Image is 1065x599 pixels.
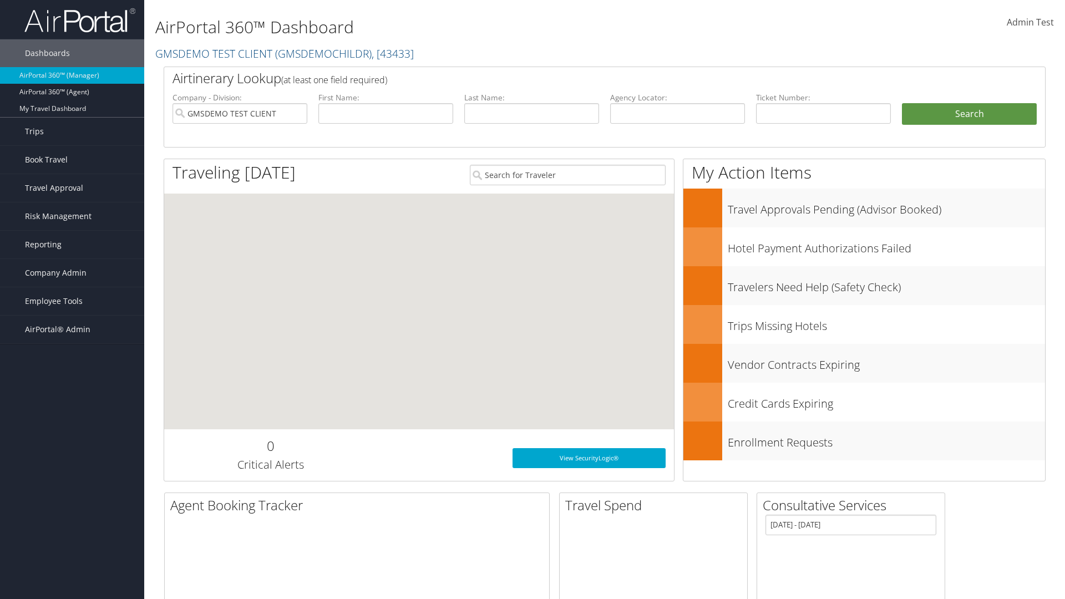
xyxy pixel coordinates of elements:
[728,235,1045,256] h3: Hotel Payment Authorizations Failed
[683,422,1045,460] a: Enrollment Requests
[728,196,1045,217] h3: Travel Approvals Pending (Advisor Booked)
[24,7,135,33] img: airportal-logo.png
[683,266,1045,305] a: Travelers Need Help (Safety Check)
[25,287,83,315] span: Employee Tools
[281,74,387,86] span: (at least one field required)
[318,92,453,103] label: First Name:
[683,161,1045,184] h1: My Action Items
[25,118,44,145] span: Trips
[683,227,1045,266] a: Hotel Payment Authorizations Failed
[728,274,1045,295] h3: Travelers Need Help (Safety Check)
[25,146,68,174] span: Book Travel
[25,39,70,67] span: Dashboards
[173,457,368,473] h3: Critical Alerts
[683,305,1045,344] a: Trips Missing Hotels
[683,344,1045,383] a: Vendor Contracts Expiring
[902,103,1037,125] button: Search
[25,174,83,202] span: Travel Approval
[728,390,1045,412] h3: Credit Cards Expiring
[683,189,1045,227] a: Travel Approvals Pending (Advisor Booked)
[728,429,1045,450] h3: Enrollment Requests
[25,316,90,343] span: AirPortal® Admin
[756,92,891,103] label: Ticket Number:
[25,231,62,258] span: Reporting
[173,92,307,103] label: Company - Division:
[170,496,549,515] h2: Agent Booking Tracker
[25,259,87,287] span: Company Admin
[173,161,296,184] h1: Traveling [DATE]
[1007,6,1054,40] a: Admin Test
[173,69,963,88] h2: Airtinerary Lookup
[513,448,666,468] a: View SecurityLogic®
[610,92,745,103] label: Agency Locator:
[565,496,747,515] h2: Travel Spend
[763,496,945,515] h2: Consultative Services
[728,352,1045,373] h3: Vendor Contracts Expiring
[683,383,1045,422] a: Credit Cards Expiring
[372,46,414,61] span: , [ 43433 ]
[275,46,372,61] span: ( GMSDEMOCHILDR )
[173,436,368,455] h2: 0
[728,313,1045,334] h3: Trips Missing Hotels
[470,165,666,185] input: Search for Traveler
[464,92,599,103] label: Last Name:
[155,46,414,61] a: GMSDEMO TEST CLIENT
[155,16,754,39] h1: AirPortal 360™ Dashboard
[25,202,92,230] span: Risk Management
[1007,16,1054,28] span: Admin Test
